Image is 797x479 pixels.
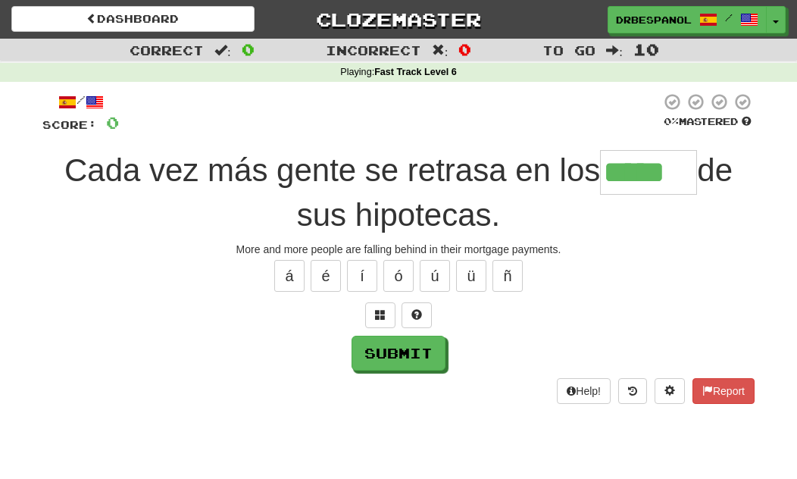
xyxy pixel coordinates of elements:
button: ú [420,260,450,292]
button: é [311,260,341,292]
span: drbespanol [616,13,692,27]
span: Correct [130,42,204,58]
span: : [214,44,231,57]
span: Score: [42,118,97,131]
span: / [725,12,733,23]
button: ñ [492,260,523,292]
strong: Fast Track Level 6 [374,67,457,77]
button: Switch sentence to multiple choice alt+p [365,302,395,328]
span: To go [542,42,595,58]
span: 0 [242,40,255,58]
button: Single letter hint - you only get 1 per sentence and score half the points! alt+h [402,302,432,328]
button: ü [456,260,486,292]
span: Incorrect [326,42,421,58]
button: Report [692,378,755,404]
span: 10 [633,40,659,58]
div: Mastered [661,115,755,129]
span: de sus hipotecas. [297,152,733,233]
div: More and more people are falling behind in their mortgage payments. [42,242,755,257]
a: drbespanol / [608,6,767,33]
span: 0 [106,113,119,132]
button: ó [383,260,414,292]
a: Dashboard [11,6,255,32]
button: á [274,260,305,292]
button: Submit [352,336,445,371]
span: Cada vez más gente se retrasa en los [64,152,600,188]
span: : [606,44,623,57]
a: Clozemaster [277,6,520,33]
div: / [42,92,119,111]
button: Round history (alt+y) [618,378,647,404]
span: 0 [458,40,471,58]
span: : [432,44,449,57]
span: 0 % [664,115,679,127]
button: í [347,260,377,292]
button: Help! [557,378,611,404]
